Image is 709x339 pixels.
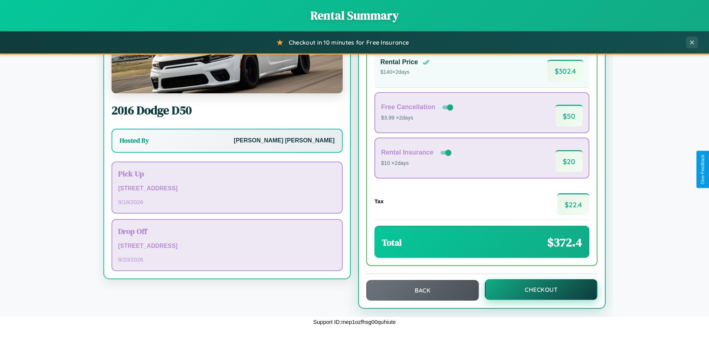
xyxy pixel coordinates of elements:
[118,241,336,252] p: [STREET_ADDRESS]
[289,39,409,46] span: Checkout in 10 minutes for Free Insurance
[112,102,343,118] h2: 2016 Dodge D50
[313,317,396,327] p: Support ID: mep1ozfhsg00quhiute
[234,135,335,146] p: [PERSON_NAME] [PERSON_NAME]
[381,113,455,123] p: $3.99 × 2 days
[380,58,418,66] h4: Rental Price
[118,255,336,264] p: 8 / 20 / 2026
[547,234,582,250] span: $ 372.4
[7,7,702,24] h1: Rental Summary
[547,60,583,82] span: $ 302.4
[555,105,583,127] span: $ 50
[381,103,435,111] h4: Free Cancellation
[380,68,430,77] p: $ 140 × 2 days
[381,159,453,168] p: $10 × 2 days
[700,155,705,184] div: Give Feedback
[118,168,336,179] h3: Pick Up
[381,149,434,156] h4: Rental Insurance
[112,20,343,93] img: Dodge D50
[118,226,336,236] h3: Drop Off
[120,136,149,145] h3: Hosted By
[485,279,597,300] button: Checkout
[382,236,402,249] h3: Total
[118,197,336,207] p: 8 / 18 / 2026
[555,150,583,172] span: $ 20
[118,183,336,194] p: [STREET_ADDRESS]
[366,280,479,301] button: Back
[557,193,589,215] span: $ 22.4
[374,198,384,204] h4: Tax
